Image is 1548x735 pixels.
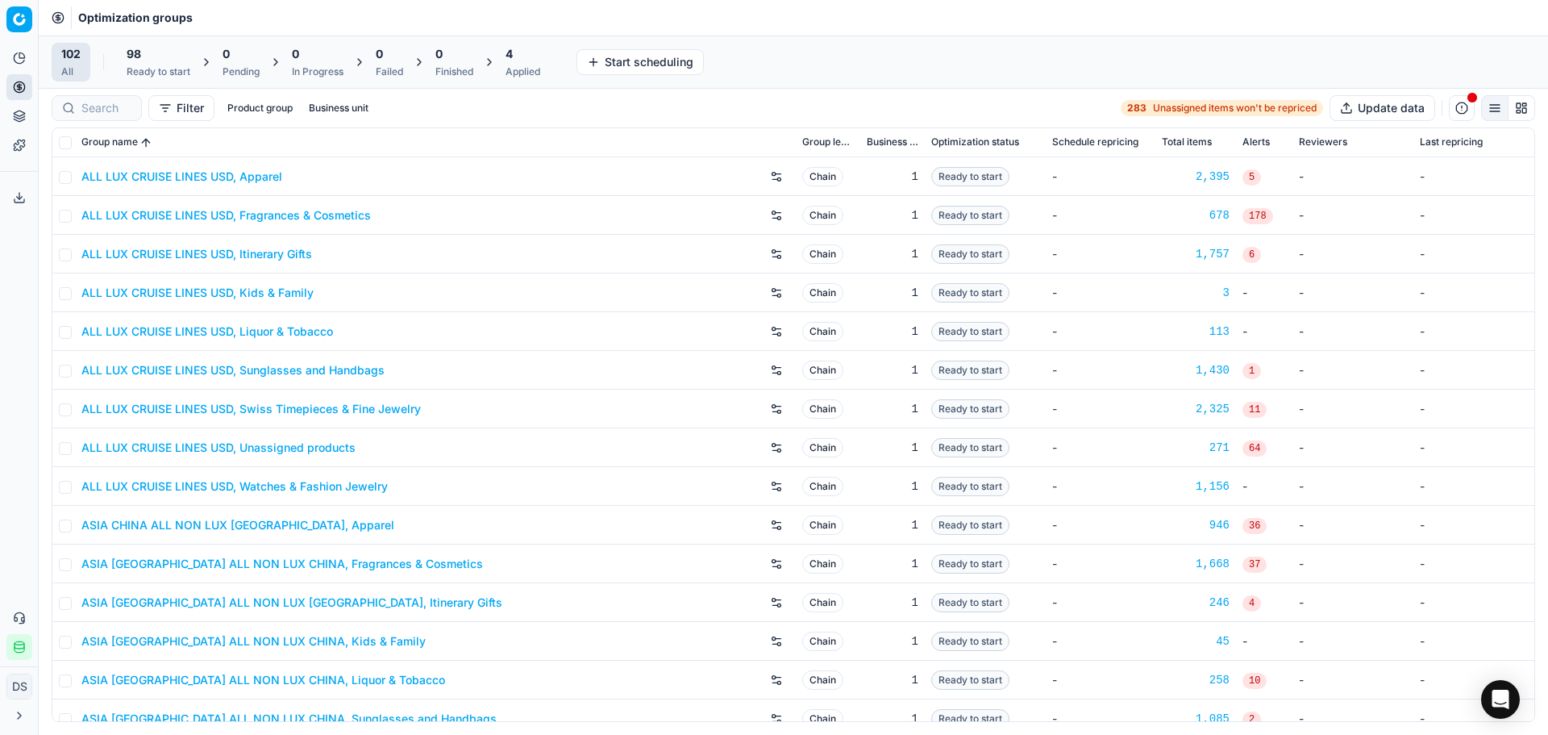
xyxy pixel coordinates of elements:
[61,46,81,62] span: 102
[867,556,918,572] div: 1
[1052,136,1138,149] span: Schedule repricing
[127,46,141,62] span: 98
[1413,274,1534,312] td: -
[931,438,1009,457] span: Ready to start
[931,206,1009,225] span: Ready to start
[1292,622,1413,661] td: -
[1046,583,1155,622] td: -
[81,362,385,378] a: ALL LUX CRUISE LINES USD, Sunglasses and Handbags
[1413,235,1534,274] td: -
[802,167,843,186] span: Chain
[81,401,421,417] a: ALL LUX CRUISE LINES USD, Swiss Timepieces & Fine Jewelry
[867,324,918,340] div: 1
[867,401,918,417] div: 1
[1242,712,1261,728] span: 2
[1413,661,1534,700] td: -
[931,516,1009,535] span: Ready to start
[1162,246,1230,262] div: 1,757
[931,167,1009,186] span: Ready to start
[1162,711,1230,727] a: 1,085
[1046,467,1155,506] td: -
[867,672,918,688] div: 1
[1046,428,1155,467] td: -
[302,98,375,118] button: Business unit
[1236,312,1292,351] td: -
[138,135,154,151] button: Sorted by Group name ascending
[1242,441,1267,457] span: 64
[1413,428,1534,467] td: -
[1481,680,1520,719] div: Open Intercom Messenger
[376,65,403,78] div: Failed
[81,595,502,611] a: ASIA [GEOGRAPHIC_DATA] ALL NON LUX [GEOGRAPHIC_DATA], Itinerary Gifts
[148,95,214,121] button: Filter
[931,709,1009,729] span: Ready to start
[1162,401,1230,417] a: 2,325
[1292,506,1413,545] td: -
[1413,351,1534,390] td: -
[1299,136,1347,149] span: Reviewers
[1046,390,1155,428] td: -
[1242,169,1261,186] span: 5
[931,361,1009,380] span: Ready to start
[1242,595,1261,612] span: 4
[1292,583,1413,622] td: -
[802,709,843,729] span: Chain
[1242,136,1270,149] span: Alerts
[81,672,445,688] a: ASIA [GEOGRAPHIC_DATA] ALL NON LUX CHINA, Liquor & Tobacco
[1046,351,1155,390] td: -
[81,440,356,456] a: ALL LUX CRUISE LINES USD, Unassigned products
[506,65,540,78] div: Applied
[802,136,854,149] span: Group level
[1162,362,1230,378] div: 1,430
[1236,274,1292,312] td: -
[1413,157,1534,196] td: -
[81,478,388,495] a: ALL LUX CRUISE LINES USD, Watches & Fashion Jewelry
[1162,595,1230,611] div: 246
[1162,556,1230,572] a: 1,668
[867,362,918,378] div: 1
[867,169,918,185] div: 1
[1413,583,1534,622] td: -
[931,670,1009,690] span: Ready to start
[376,46,383,62] span: 0
[81,711,497,727] a: ASIA [GEOGRAPHIC_DATA] ALL NON LUX CHINA, Sunglasses and Handbags
[1330,95,1435,121] button: Update data
[931,593,1009,612] span: Ready to start
[81,207,371,223] a: ALL LUX CRUISE LINES USD, Fragrances & Cosmetics
[1242,673,1267,689] span: 10
[576,49,704,75] button: Start scheduling
[867,207,918,223] div: 1
[435,46,443,62] span: 0
[81,246,312,262] a: ALL LUX CRUISE LINES USD, Itinerary Gifts
[1046,196,1155,235] td: -
[931,399,1009,419] span: Ready to start
[81,136,138,149] span: Group name
[867,136,918,149] span: Business unit
[61,65,81,78] div: All
[1162,324,1230,340] a: 113
[1292,312,1413,351] td: -
[1292,196,1413,235] td: -
[1162,207,1230,223] div: 678
[1162,169,1230,185] a: 2,395
[1162,517,1230,533] a: 946
[81,556,483,572] a: ASIA [GEOGRAPHIC_DATA] ALL NON LUX CHINA, Fragrances & Cosmetics
[81,517,394,533] a: ASIA CHINA ALL NON LUX [GEOGRAPHIC_DATA], Apparel
[81,100,131,116] input: Search
[1162,285,1230,301] a: 3
[1162,633,1230,649] div: 45
[1162,672,1230,688] a: 258
[802,477,843,496] span: Chain
[1292,274,1413,312] td: -
[1242,518,1267,534] span: 36
[1413,545,1534,583] td: -
[1162,136,1212,149] span: Total items
[931,244,1009,264] span: Ready to start
[802,399,843,419] span: Chain
[802,322,843,341] span: Chain
[867,478,918,495] div: 1
[292,65,343,78] div: In Progress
